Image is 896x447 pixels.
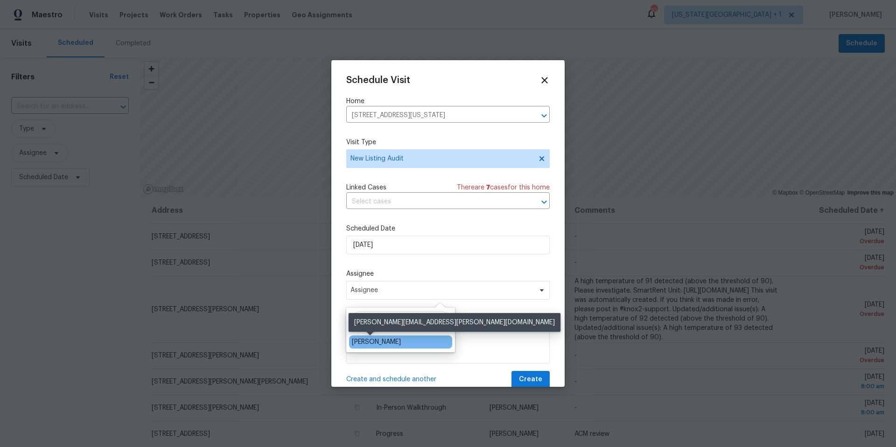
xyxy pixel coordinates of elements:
[350,286,533,294] span: Assignee
[519,374,542,385] span: Create
[538,109,551,122] button: Open
[539,75,550,85] span: Close
[349,313,560,332] div: [PERSON_NAME][EMAIL_ADDRESS][PERSON_NAME][DOMAIN_NAME]
[346,375,436,384] span: Create and schedule another
[346,76,410,85] span: Schedule Visit
[346,108,524,123] input: Enter in an address
[486,184,490,191] span: 7
[538,196,551,209] button: Open
[511,371,550,388] button: Create
[346,97,550,106] label: Home
[352,337,401,347] div: [PERSON_NAME]
[346,183,386,192] span: Linked Cases
[346,269,550,279] label: Assignee
[350,154,532,163] span: New Listing Audit
[346,224,550,233] label: Scheduled Date
[457,183,550,192] span: There are case s for this home
[346,138,550,147] label: Visit Type
[346,236,550,254] input: M/D/YYYY
[346,195,524,209] input: Select cases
